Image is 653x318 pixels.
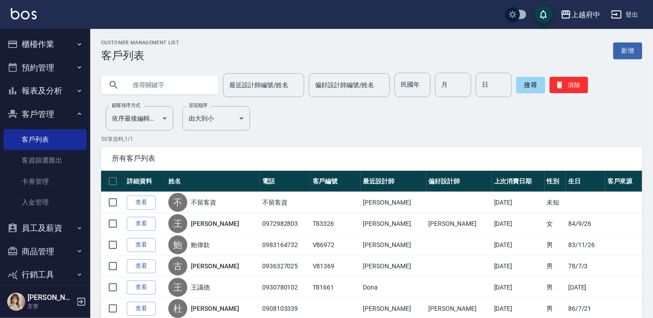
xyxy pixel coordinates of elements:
[260,192,310,213] td: 不留客資
[4,216,87,240] button: 員工及薪資
[545,256,566,277] td: 男
[260,256,310,277] td: 0936327025
[4,33,87,56] button: 櫃檯作業
[101,135,642,143] p: 50 筆資料, 1 / 1
[545,213,566,234] td: 女
[566,171,605,192] th: 生日
[4,129,87,150] a: 客戶列表
[534,5,552,23] button: save
[361,277,426,298] td: Dona
[126,73,211,97] input: 搜尋關鍵字
[550,77,588,93] button: 清除
[127,238,156,252] a: 查看
[191,262,239,271] a: [PERSON_NAME]
[260,171,310,192] th: 電話
[127,217,156,231] a: 查看
[310,213,361,234] td: T83326
[4,103,87,126] button: 客戶管理
[4,79,87,103] button: 報表及分析
[168,214,187,233] div: 王
[112,102,140,109] label: 顧客排序方式
[191,240,210,249] a: 鮑偉欽
[168,193,187,212] div: 不
[101,49,179,62] h3: 客戶列表
[106,106,173,131] div: 依序最後編輯時間
[127,196,156,210] a: 查看
[492,277,545,298] td: [DATE]
[545,277,566,298] td: 男
[125,171,166,192] th: 詳細資料
[28,293,74,302] h5: [PERSON_NAME]
[566,277,605,298] td: [DATE]
[492,192,545,213] td: [DATE]
[28,302,74,310] p: 主管
[127,259,156,273] a: 查看
[4,263,87,286] button: 行銷工具
[11,8,37,19] img: Logo
[168,235,187,254] div: 鮑
[566,213,605,234] td: 84/9/26
[310,234,361,256] td: V86972
[4,192,87,213] a: 入金管理
[605,171,642,192] th: 客戶來源
[361,171,426,192] th: 最近設計師
[191,304,239,313] a: [PERSON_NAME]
[127,302,156,316] a: 查看
[492,256,545,277] td: [DATE]
[4,56,87,79] button: 預約管理
[557,5,604,24] button: 上越府中
[545,234,566,256] td: 男
[7,293,25,311] img: Person
[310,277,361,298] td: T81661
[191,198,216,207] a: 不留客資
[566,234,605,256] td: 83/11/26
[310,256,361,277] td: V81369
[361,256,426,277] td: [PERSON_NAME]
[545,171,566,192] th: 性別
[566,256,605,277] td: 78/7/3
[4,171,87,192] a: 卡券管理
[182,106,250,131] div: 由大到小
[613,42,642,59] a: 新增
[361,213,426,234] td: [PERSON_NAME]
[166,171,260,192] th: 姓名
[191,219,239,228] a: [PERSON_NAME]
[4,150,87,171] a: 客資篩選匯出
[168,299,187,318] div: 杜
[361,234,426,256] td: [PERSON_NAME]
[101,40,179,46] h2: Customer Management List
[426,171,492,192] th: 偏好設計師
[310,171,361,192] th: 客戶編號
[426,213,492,234] td: [PERSON_NAME]
[168,257,187,276] div: 古
[112,154,631,163] span: 所有客戶列表
[191,283,210,292] a: 王議德
[127,281,156,295] a: 查看
[492,234,545,256] td: [DATE]
[189,102,208,109] label: 呈現順序
[545,192,566,213] td: 未知
[168,278,187,297] div: 王
[571,9,600,20] div: 上越府中
[4,240,87,263] button: 商品管理
[260,234,310,256] td: 0983164732
[361,192,426,213] td: [PERSON_NAME]
[492,213,545,234] td: [DATE]
[492,171,545,192] th: 上次消費日期
[516,77,545,93] button: 搜尋
[607,6,642,23] button: 登出
[260,213,310,234] td: 0972982803
[260,277,310,298] td: 0930780102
